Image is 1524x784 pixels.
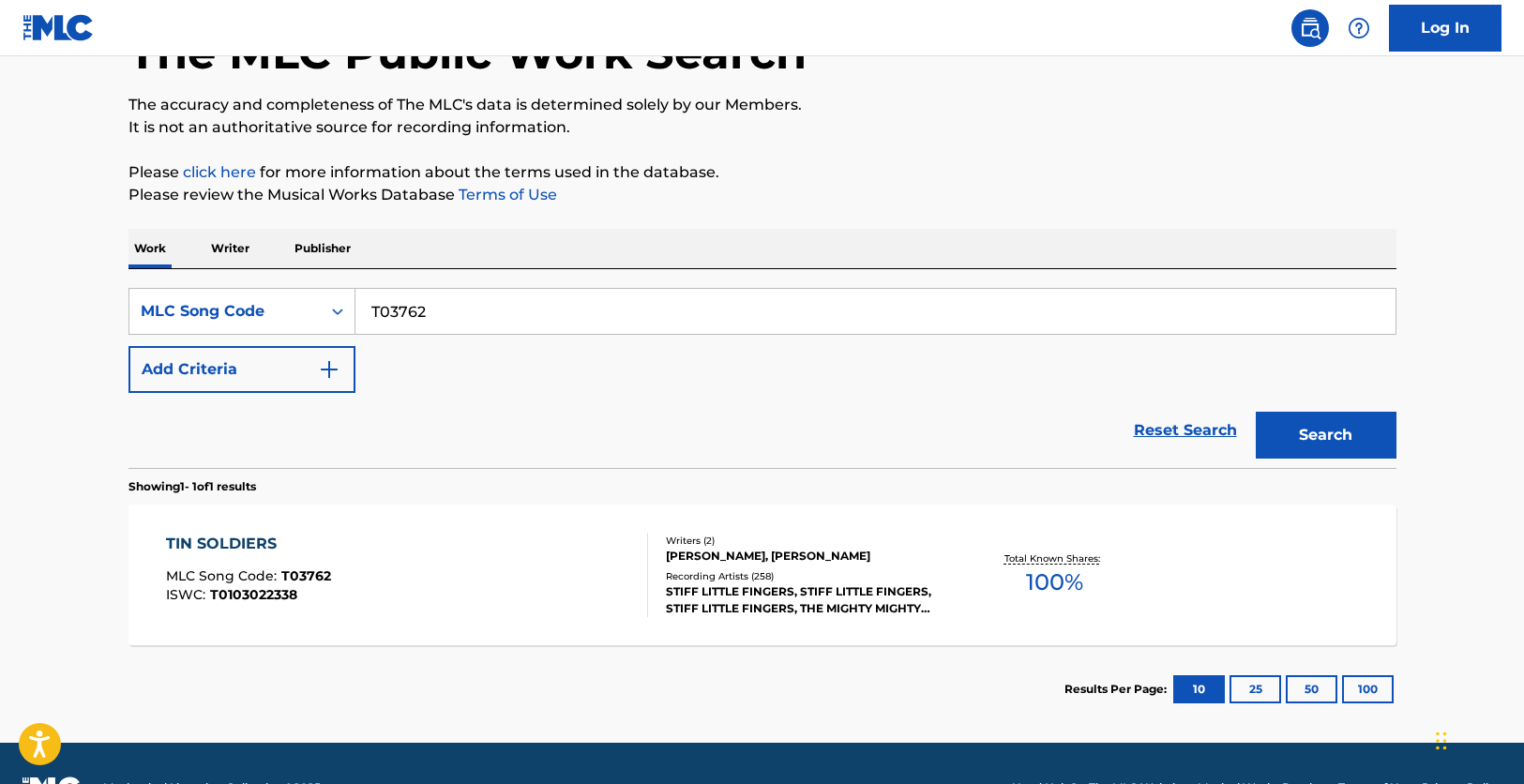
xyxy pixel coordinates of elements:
[1026,565,1083,599] span: 100 %
[166,533,331,555] div: TIN SOLDIERS
[205,229,255,268] p: Writer
[666,548,949,565] div: [PERSON_NAME], [PERSON_NAME]
[666,569,949,583] div: Recording Artists ( 258 )
[1004,551,1105,565] p: Total Known Shares:
[128,116,1396,139] p: It is not an authoritative source for recording information.
[1173,675,1225,703] button: 10
[1299,17,1321,39] img: search
[318,358,340,381] img: 9d2ae6d4665cec9f34b9.svg
[455,186,557,204] a: Terms of Use
[166,586,210,603] span: ISWC :
[1286,675,1337,703] button: 50
[1291,9,1329,47] a: Public Search
[1124,410,1246,451] a: Reset Search
[1348,17,1370,39] img: help
[210,586,297,603] span: T0103022338
[128,346,355,393] button: Add Criteria
[128,184,1396,206] p: Please review the Musical Works Database
[1256,412,1396,459] button: Search
[1342,675,1394,703] button: 100
[128,94,1396,116] p: The accuracy and completeness of The MLC's data is determined solely by our Members.
[1340,9,1378,47] div: Help
[1436,713,1447,769] div: Drag
[1064,681,1171,698] p: Results Per Page:
[166,567,281,584] span: MLC Song Code :
[128,478,256,495] p: Showing 1 - 1 of 1 results
[128,288,1396,468] form: Search Form
[1430,694,1524,784] iframe: Chat Widget
[128,229,172,268] p: Work
[1230,675,1281,703] button: 25
[666,583,949,617] div: STIFF LITTLE FINGERS, STIFF LITTLE FINGERS, STIFF LITTLE FINGERS, THE MIGHTY MIGHTY BOSSTONES, TH...
[666,534,949,548] div: Writers ( 2 )
[141,300,309,323] div: MLC Song Code
[23,14,95,41] img: MLC Logo
[289,229,356,268] p: Publisher
[128,161,1396,184] p: Please for more information about the terms used in the database.
[128,505,1396,645] a: TIN SOLDIERSMLC Song Code:T03762ISWC:T0103022338Writers (2)[PERSON_NAME], [PERSON_NAME]Recording ...
[183,163,256,181] a: click here
[281,567,331,584] span: T03762
[1389,5,1501,52] a: Log In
